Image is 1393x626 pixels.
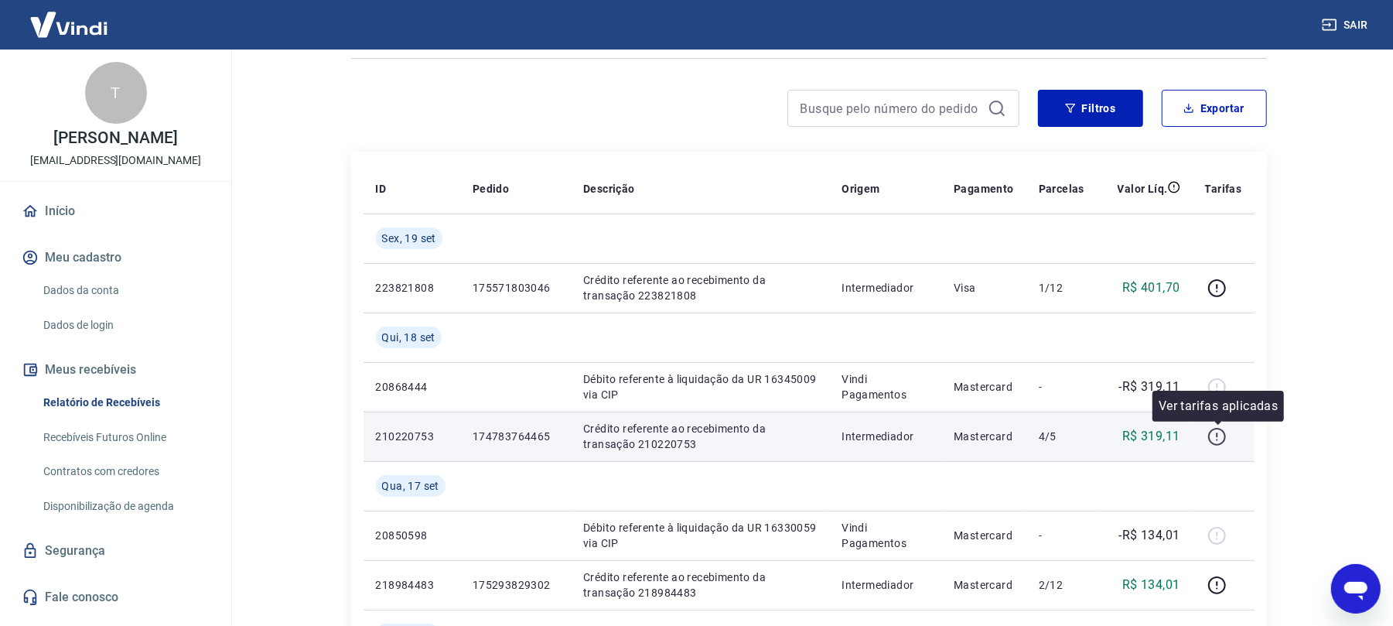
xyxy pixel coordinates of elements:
a: Contratos com credores [37,456,213,487]
p: 174783764465 [473,429,558,444]
button: Filtros [1038,90,1143,127]
p: [EMAIL_ADDRESS][DOMAIN_NAME] [30,152,201,169]
p: 2/12 [1039,577,1084,593]
p: Crédito referente ao recebimento da transação 218984483 [583,570,817,600]
input: Busque pelo número do pedido [801,97,982,120]
p: - [1039,379,1084,395]
p: ID [376,181,387,197]
p: R$ 134,01 [1122,576,1180,594]
p: R$ 319,11 [1122,427,1180,446]
button: Exportar [1162,90,1267,127]
button: Sair [1319,11,1374,39]
p: - [1039,528,1084,543]
span: Qui, 18 set [382,330,435,345]
p: [PERSON_NAME] [53,130,177,146]
p: 20868444 [376,379,448,395]
a: Fale conosco [19,580,213,614]
p: Descrição [583,181,635,197]
p: 20850598 [376,528,448,543]
p: Mastercard [954,429,1014,444]
p: 223821808 [376,280,448,296]
a: Segurança [19,534,213,568]
iframe: Botão para abrir a janela de mensagens [1331,564,1381,614]
p: R$ 401,70 [1122,279,1180,297]
span: Sex, 19 set [382,231,436,246]
p: -R$ 319,11 [1119,378,1180,396]
p: Mastercard [954,528,1014,543]
p: Pagamento [954,181,1014,197]
p: Tarifas [1205,181,1242,197]
p: Débito referente à liquidação da UR 16345009 via CIP [583,371,817,402]
p: Parcelas [1039,181,1084,197]
a: Recebíveis Futuros Online [37,422,213,453]
img: Vindi [19,1,119,48]
a: Início [19,194,213,228]
a: Relatório de Recebíveis [37,387,213,419]
p: Mastercard [954,577,1014,593]
p: Visa [954,280,1014,296]
p: 210220753 [376,429,448,444]
p: Mastercard [954,379,1014,395]
p: Débito referente à liquidação da UR 16330059 via CIP [583,520,817,551]
p: Intermediador [842,280,929,296]
p: Vindi Pagamentos [842,371,929,402]
div: T [85,62,147,124]
a: Dados da conta [37,275,213,306]
p: -R$ 134,01 [1119,526,1180,545]
p: Ver tarifas aplicadas [1159,397,1278,416]
p: 175571803046 [473,280,558,296]
p: Intermediador [842,577,929,593]
p: Vindi Pagamentos [842,520,929,551]
p: 218984483 [376,577,448,593]
p: 4/5 [1039,429,1084,444]
span: Qua, 17 set [382,478,439,494]
p: Crédito referente ao recebimento da transação 210220753 [583,421,817,452]
p: 1/12 [1039,280,1084,296]
p: Pedido [473,181,509,197]
p: Valor Líq. [1118,181,1168,197]
button: Meu cadastro [19,241,213,275]
a: Disponibilização de agenda [37,491,213,522]
button: Meus recebíveis [19,353,213,387]
p: Origem [842,181,879,197]
p: Crédito referente ao recebimento da transação 223821808 [583,272,817,303]
p: Intermediador [842,429,929,444]
p: 175293829302 [473,577,558,593]
a: Dados de login [37,310,213,341]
